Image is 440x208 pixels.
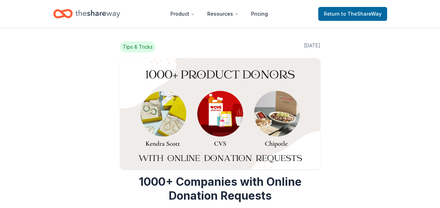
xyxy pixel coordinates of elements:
span: Tips & Tricks [120,41,155,53]
nav: Main [165,6,273,22]
span: to TheShareWay [341,11,382,17]
button: Resources [202,7,244,21]
img: Image for 1000+ Companies with Online Donation Requests [120,58,320,169]
span: Return [324,10,382,18]
a: Home [53,6,120,22]
button: Product [165,7,200,21]
span: [DATE] [304,41,320,53]
a: Pricing [246,7,273,21]
h1: 1000+ Companies with Online Donation Requests [120,175,320,203]
a: Returnto TheShareWay [318,7,387,21]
